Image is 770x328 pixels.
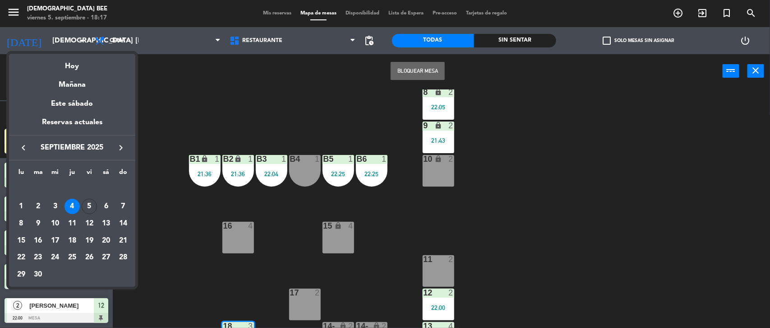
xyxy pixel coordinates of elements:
[9,117,135,135] div: Reservas actuales
[13,215,30,232] td: 8 de septiembre de 2025
[14,199,29,214] div: 1
[113,142,129,154] button: keyboard_arrow_right
[81,198,98,215] td: 5 de septiembre de 2025
[98,232,115,249] td: 20 de septiembre de 2025
[47,233,63,248] div: 17
[46,167,64,181] th: miércoles
[30,232,47,249] td: 16 de septiembre de 2025
[81,167,98,181] th: viernes
[46,249,64,267] td: 24 de septiembre de 2025
[115,250,131,265] div: 28
[31,250,46,265] div: 23
[65,216,80,231] div: 11
[30,215,47,232] td: 9 de septiembre de 2025
[31,216,46,231] div: 9
[13,249,30,267] td: 22 de septiembre de 2025
[98,215,115,232] td: 13 de septiembre de 2025
[32,142,113,154] span: septiembre 2025
[65,199,80,214] div: 4
[115,216,131,231] div: 14
[65,250,80,265] div: 25
[98,198,115,215] td: 6 de septiembre de 2025
[9,54,135,72] div: Hoy
[13,181,132,198] td: SEP.
[18,142,29,153] i: keyboard_arrow_left
[82,199,97,214] div: 5
[98,167,115,181] th: sábado
[64,215,81,232] td: 11 de septiembre de 2025
[98,216,114,231] div: 13
[115,198,132,215] td: 7 de septiembre de 2025
[14,267,29,282] div: 29
[98,233,114,248] div: 20
[31,267,46,282] div: 30
[64,198,81,215] td: 4 de septiembre de 2025
[115,167,132,181] th: domingo
[47,199,63,214] div: 3
[13,232,30,249] td: 15 de septiembre de 2025
[82,250,97,265] div: 26
[30,167,47,181] th: martes
[30,266,47,283] td: 30 de septiembre de 2025
[46,198,64,215] td: 3 de septiembre de 2025
[64,249,81,267] td: 25 de septiembre de 2025
[115,199,131,214] div: 7
[65,233,80,248] div: 18
[30,198,47,215] td: 2 de septiembre de 2025
[14,233,29,248] div: 15
[64,232,81,249] td: 18 de septiembre de 2025
[30,249,47,267] td: 23 de septiembre de 2025
[115,249,132,267] td: 28 de septiembre de 2025
[31,199,46,214] div: 2
[81,215,98,232] td: 12 de septiembre de 2025
[46,232,64,249] td: 17 de septiembre de 2025
[9,72,135,91] div: Mañana
[14,250,29,265] div: 22
[13,167,30,181] th: lunes
[13,266,30,283] td: 29 de septiembre de 2025
[98,250,114,265] div: 27
[9,91,135,117] div: Este sábado
[98,249,115,267] td: 27 de septiembre de 2025
[31,233,46,248] div: 16
[47,216,63,231] div: 10
[81,249,98,267] td: 26 de septiembre de 2025
[115,232,132,249] td: 21 de septiembre de 2025
[15,142,32,154] button: keyboard_arrow_left
[98,199,114,214] div: 6
[115,215,132,232] td: 14 de septiembre de 2025
[14,216,29,231] div: 8
[64,167,81,181] th: jueves
[115,233,131,248] div: 21
[81,232,98,249] td: 19 de septiembre de 2025
[47,250,63,265] div: 24
[46,215,64,232] td: 10 de septiembre de 2025
[115,142,126,153] i: keyboard_arrow_right
[82,216,97,231] div: 12
[13,198,30,215] td: 1 de septiembre de 2025
[82,233,97,248] div: 19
